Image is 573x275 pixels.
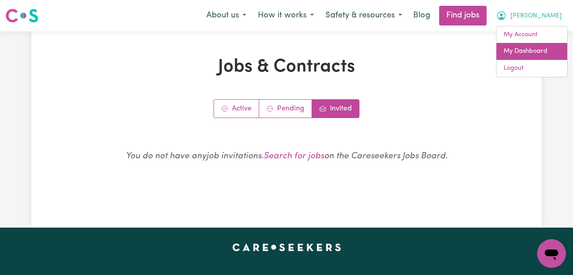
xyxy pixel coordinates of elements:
span: [PERSON_NAME] [510,11,562,21]
a: Search for jobs [264,152,324,161]
button: How it works [252,6,320,25]
a: Active jobs [214,100,259,118]
h1: Jobs & Contracts [79,56,494,78]
a: Find jobs [439,6,487,25]
a: Blog [408,6,436,25]
a: Job invitations [312,100,359,118]
button: Safety & resources [320,6,408,25]
img: Careseekers logo [5,8,38,24]
a: Contracts pending review [259,100,312,118]
button: My Account [490,6,568,25]
div: My Account [496,26,568,77]
button: About us [201,6,252,25]
a: My Dashboard [496,43,567,60]
iframe: Button to launch messaging window [537,239,566,268]
em: You do not have any job invitations . on the Careseekers Jobs Board. [126,152,448,161]
a: Logout [496,60,567,77]
a: Careseekers logo [5,5,38,26]
a: Careseekers home page [232,244,341,251]
a: My Account [496,26,567,43]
